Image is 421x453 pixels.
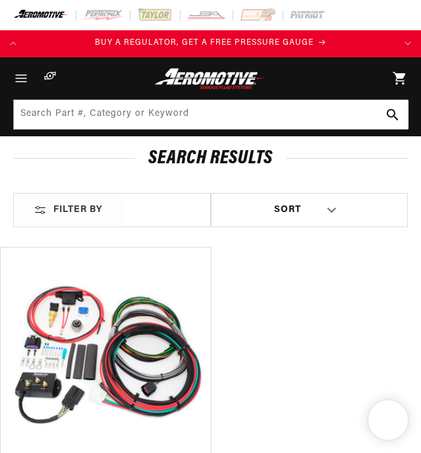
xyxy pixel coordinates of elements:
h2: Search Results [13,150,408,167]
summary: Menu [7,57,36,99]
span: BUY A REGULATOR, GET A FREE PRESSURE GAUGE [95,39,314,47]
input: Search Part #, Category or Keyword [14,100,408,129]
button: Search Part #, Category or Keyword [378,100,407,129]
select: Sort by [211,194,364,226]
div: 1 of 4 [26,37,395,49]
div: Filter By [14,194,123,226]
button: Translation missing: en.sections.announcements.next_announcement [395,30,421,57]
a: BUY A REGULATOR, GET A FREE PRESSURE GAUGE [26,37,395,49]
div: Announcement [26,37,395,49]
img: Aeromotive [152,68,269,90]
